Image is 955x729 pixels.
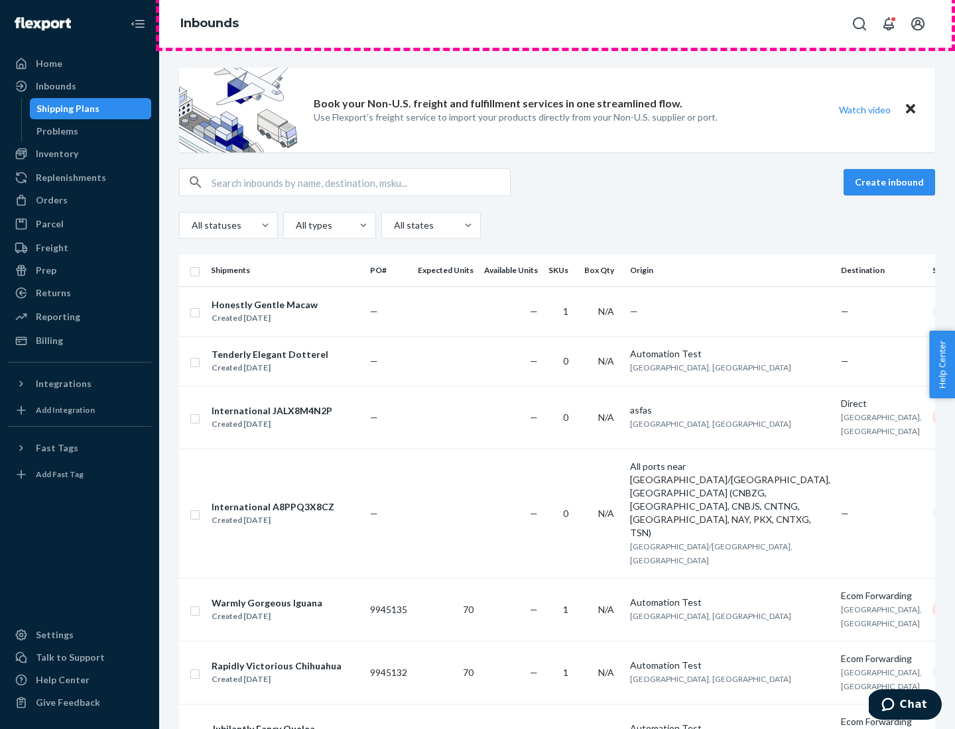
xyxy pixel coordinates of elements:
[543,254,579,286] th: SKUs
[8,53,151,74] a: Home
[36,264,56,277] div: Prep
[8,190,151,211] a: Orders
[30,98,152,119] a: Shipping Plans
[365,578,413,641] td: 9945135
[365,641,413,704] td: 9945132
[36,241,68,254] div: Freight
[841,652,922,665] div: Ecom Forwarding
[36,334,63,347] div: Billing
[836,254,927,286] th: Destination
[8,624,151,645] a: Settings
[630,363,791,372] span: [GEOGRAPHIC_DATA], [GEOGRAPHIC_DATA]
[630,306,638,317] span: —
[479,254,543,286] th: Available Units
[8,400,151,421] a: Add Integration
[212,610,322,623] div: Created [DATE]
[625,254,836,286] th: Origin
[314,96,682,111] p: Book your Non-U.S. freight and fulfillment services in one streamlined flow.
[36,441,78,455] div: Fast Tags
[841,667,922,691] span: [GEOGRAPHIC_DATA], [GEOGRAPHIC_DATA]
[579,254,625,286] th: Box Qty
[370,355,378,366] span: —
[8,213,151,235] a: Parcel
[8,76,151,97] a: Inbounds
[463,667,474,678] span: 70
[563,604,568,615] span: 1
[630,541,793,565] span: [GEOGRAPHIC_DATA]/[GEOGRAPHIC_DATA], [GEOGRAPHIC_DATA]
[530,667,538,678] span: —
[598,667,614,678] span: N/A
[36,310,80,323] div: Reporting
[630,596,830,609] div: Automation Test
[929,331,955,398] button: Help Center
[212,348,328,361] div: Tenderly Elegant Dotterel
[563,306,568,317] span: 1
[630,419,791,429] span: [GEOGRAPHIC_DATA], [GEOGRAPHIC_DATA]
[36,102,99,115] div: Shipping Plans
[212,361,328,374] div: Created [DATE]
[36,57,62,70] div: Home
[598,508,614,519] span: N/A
[563,667,568,678] span: 1
[563,412,568,423] span: 0
[841,397,922,410] div: Direct
[8,330,151,351] a: Billing
[125,11,151,37] button: Close Navigation
[841,306,849,317] span: —
[530,412,538,423] span: —
[8,647,151,668] button: Talk to Support
[8,437,151,459] button: Fast Tags
[8,669,151,691] a: Help Center
[841,715,922,728] div: Ecom Forwarding
[170,5,249,43] ol: breadcrumbs
[294,219,296,232] input: All types
[212,298,318,311] div: Honestly Gentle Macaw
[212,418,332,431] div: Created [DATE]
[869,689,942,722] iframe: Opens a widget where you can chat to one of our agents
[8,282,151,304] a: Returns
[36,171,106,184] div: Replenishments
[36,696,100,709] div: Give Feedback
[563,508,568,519] span: 0
[8,692,151,713] button: Give Feedback
[8,143,151,164] a: Inventory
[36,377,92,390] div: Integrations
[841,412,922,436] span: [GEOGRAPHIC_DATA], [GEOGRAPHIC_DATA]
[36,125,78,138] div: Problems
[530,508,538,519] span: —
[212,659,342,673] div: Rapidly Victorious Chihuahua
[530,355,538,366] span: —
[206,254,365,286] th: Shipments
[365,254,413,286] th: PO#
[598,355,614,366] span: N/A
[15,17,71,30] img: Flexport logo
[190,219,192,232] input: All statuses
[830,100,899,119] button: Watch video
[212,404,332,418] div: International JALX8M4N2P
[630,611,791,621] span: [GEOGRAPHIC_DATA], [GEOGRAPHIC_DATA]
[36,217,64,231] div: Parcel
[212,514,334,527] div: Created [DATE]
[841,508,849,519] span: —
[630,404,830,417] div: asfas
[630,659,830,672] div: Automation Test
[8,464,151,485] a: Add Fast Tag
[212,673,342,686] div: Created [DATE]
[841,355,849,366] span: —
[630,460,830,539] div: All ports near [GEOGRAPHIC_DATA]/[GEOGRAPHIC_DATA], [GEOGRAPHIC_DATA] (CNBZG, [GEOGRAPHIC_DATA], ...
[905,11,931,37] button: Open account menu
[530,306,538,317] span: —
[314,111,718,124] p: Use Flexport’s freight service to import your products directly from your Non-U.S. supplier or port.
[598,306,614,317] span: N/A
[370,412,378,423] span: —
[370,306,378,317] span: —
[8,237,151,258] a: Freight
[463,604,474,615] span: 70
[393,219,394,232] input: All states
[598,604,614,615] span: N/A
[630,674,791,684] span: [GEOGRAPHIC_DATA], [GEOGRAPHIC_DATA]
[841,604,922,628] span: [GEOGRAPHIC_DATA], [GEOGRAPHIC_DATA]
[8,373,151,394] button: Integrations
[36,286,71,300] div: Returns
